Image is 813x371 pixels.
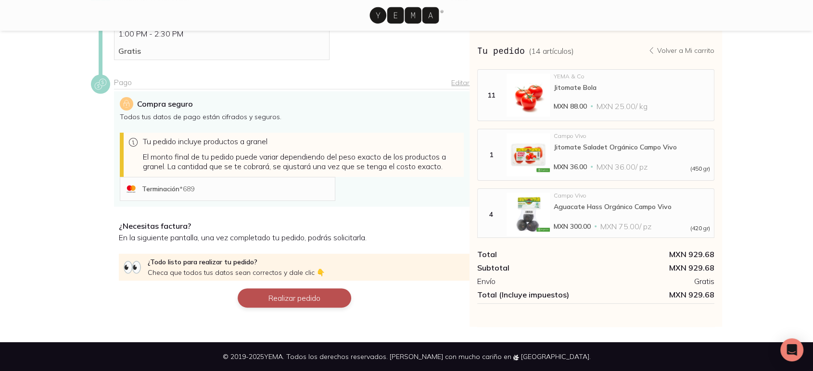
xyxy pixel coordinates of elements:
[657,46,714,55] p: Volver a Mi carrito
[143,152,460,171] p: El monto final de tu pedido puede variar dependiendo del peso exacto de los productos a granel. L...
[477,249,596,259] div: Total
[137,98,193,110] p: Compra seguro
[119,221,470,231] p: ¿Necesitas factura?
[554,74,710,79] div: YEMA & Co
[480,91,503,99] div: 11
[120,112,464,121] p: Todos tus datos de pago están cifrados y seguros.
[554,202,710,211] div: Aguacate Hass Orgánico Campo Vivo
[118,29,325,38] p: 1:00 PM - 2:30 PM
[529,46,574,56] span: ( 14 artículos )
[119,233,470,242] p: En la siguiente pantalla, una vez completado tu pedido, podrás solicitarla.
[148,258,325,277] p: ¿Todo listo para realizar tu pedido?
[477,290,596,299] div: Total (Incluye impuestos)
[480,150,503,159] div: 1
[143,136,267,146] span: Tu pedido incluye productos a granel
[780,338,803,361] div: Open Intercom Messenger
[148,268,325,277] span: Checa que todos tus datos sean correctos y dale clic 👇
[554,83,710,92] div: Jitomate Bola
[597,162,648,172] span: MXN 36.00 / pz
[142,185,194,193] p: Terminación
[507,193,550,236] img: Aguacate Hass Orgánico Campo Vivo
[596,263,714,272] div: MXN 929.68
[507,74,550,117] img: Jitomate Bola
[118,46,325,56] p: Gratis
[554,133,710,139] div: Campo Vivo
[554,101,587,111] span: MXN 88.00
[507,133,550,176] img: Jitomate Saladet Orgánico Campo Vivo
[477,44,574,57] h3: Tu pedido
[123,258,142,276] span: 👀
[390,352,591,361] span: [PERSON_NAME] con mucho cariño en [GEOGRAPHIC_DATA].
[597,101,648,111] span: MXN 25.00 / kg
[480,210,503,219] div: 4
[596,276,714,286] div: Gratis
[600,222,651,231] span: MXN 75.00 / pz
[451,78,470,87] a: Editar
[554,162,587,172] span: MXN 36.00
[596,249,714,259] div: MXN 929.68
[554,222,591,231] span: MXN 300.00
[554,193,710,198] div: Campo Vivo
[554,143,710,151] div: Jitomate Saladet Orgánico Campo Vivo
[690,166,710,172] span: (450 gr)
[179,185,194,193] span: * 689
[477,276,596,286] div: Envío
[648,46,714,55] a: Volver a Mi carrito
[596,290,714,299] span: MXN 929.68
[477,263,596,272] div: Subtotal
[238,288,351,308] button: Realizar pedido
[690,225,710,231] span: (420 gr)
[114,77,470,89] div: Pago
